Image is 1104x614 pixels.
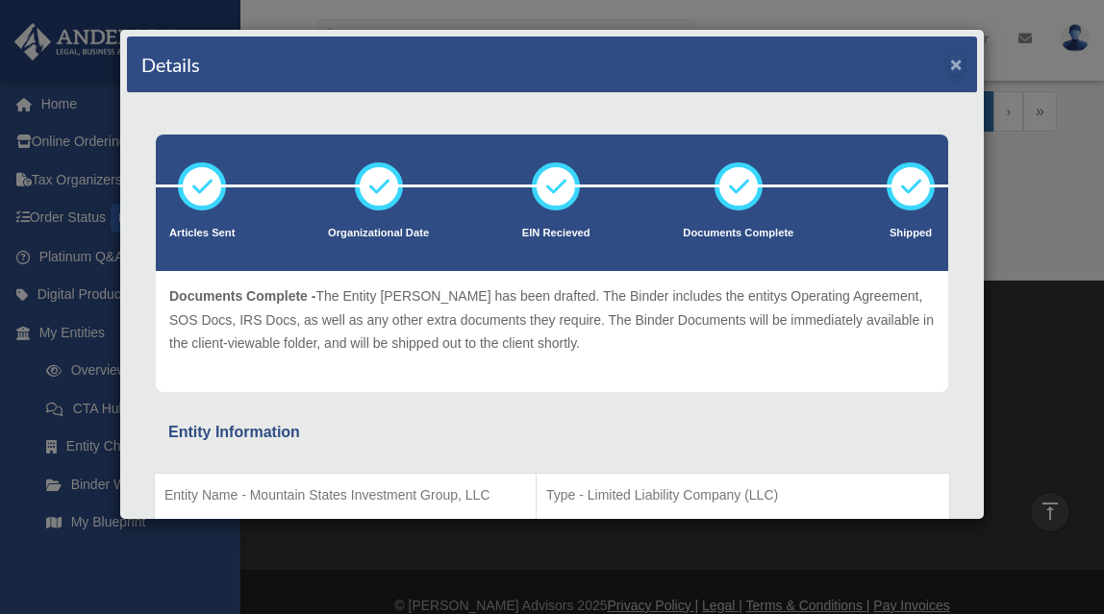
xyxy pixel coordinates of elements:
[522,224,590,243] p: EIN Recieved
[168,419,936,446] div: Entity Information
[546,483,940,507] p: Type - Limited Liability Company (LLC)
[887,224,935,243] p: Shipped
[328,224,429,243] p: Organizational Date
[164,483,526,507] p: Entity Name - Mountain States Investment Group, LLC
[683,224,793,243] p: Documents Complete
[169,284,935,356] p: The Entity [PERSON_NAME] has been drafted. The Binder includes the entitys Operating Agreement, S...
[141,51,200,78] h4: Details
[950,54,963,74] button: ×
[169,224,235,243] p: Articles Sent
[169,288,315,304] span: Documents Complete -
